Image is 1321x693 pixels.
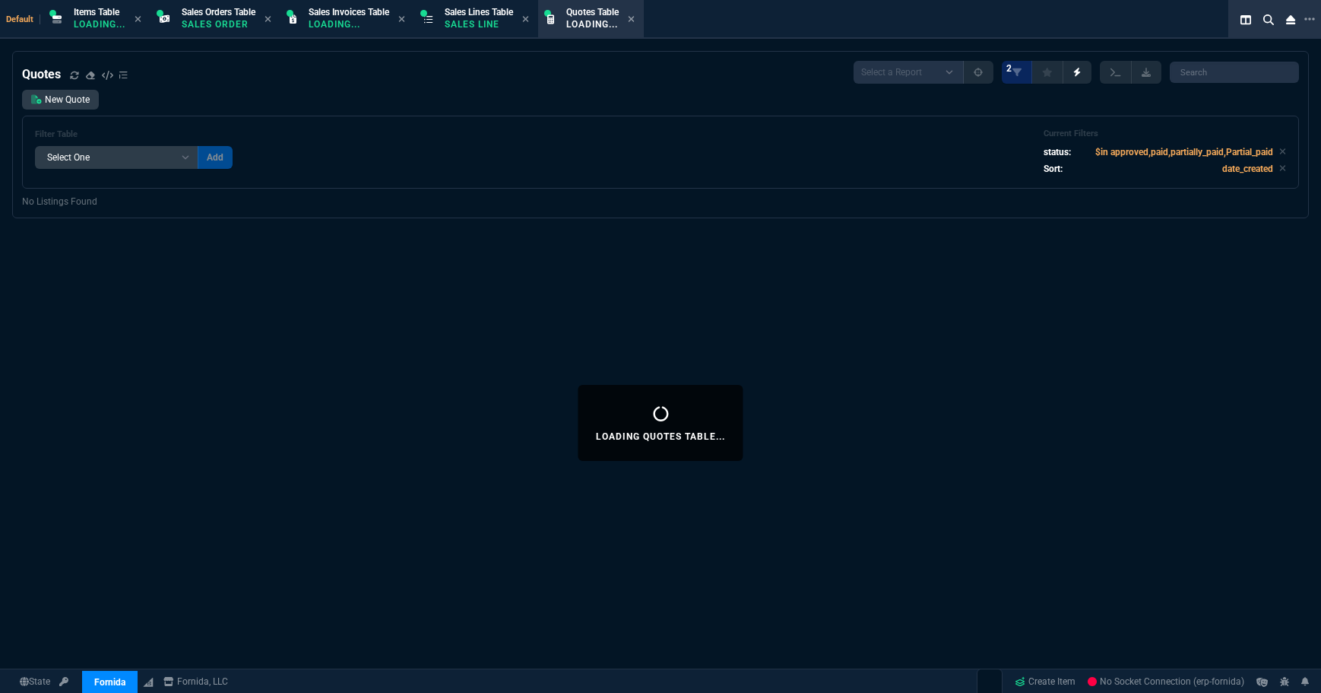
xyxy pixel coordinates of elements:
[15,675,55,688] a: Global State
[566,7,619,17] span: Quotes Table
[35,129,233,140] h6: Filter Table
[1006,62,1012,75] span: 2
[1234,11,1257,29] nx-icon: Split Panels
[74,18,125,30] p: Loading...
[1044,162,1063,176] p: Sort:
[1304,12,1315,27] nx-icon: Open New Tab
[1044,145,1071,159] p: status:
[22,90,99,110] a: New Quote
[566,18,619,30] p: Loading...
[159,675,233,688] a: msbcCompanyName
[309,7,389,17] span: Sales Invoices Table
[182,18,255,30] p: Sales Order
[6,14,40,24] span: Default
[522,14,529,26] nx-icon: Close Tab
[1095,147,1273,157] code: $in approved,paid,partially_paid,Partial_paid
[74,7,119,17] span: Items Table
[265,14,271,26] nx-icon: Close Tab
[1222,164,1273,174] code: date_created
[22,195,1299,208] p: No Listings Found
[1009,670,1082,693] a: Create Item
[1280,11,1301,29] nx-icon: Close Workbench
[445,18,513,30] p: Sales Line
[398,14,405,26] nx-icon: Close Tab
[445,7,513,17] span: Sales Lines Table
[1088,676,1244,687] span: No Socket Connection (erp-fornida)
[22,65,61,84] h4: Quotes
[55,675,73,688] a: API TOKEN
[1257,11,1280,29] nx-icon: Search
[135,14,141,26] nx-icon: Close Tab
[596,431,724,443] p: Loading Quotes Table...
[1044,129,1286,139] h6: Current Filters
[1170,62,1299,83] input: Search
[182,7,255,17] span: Sales Orders Table
[628,14,635,26] nx-icon: Close Tab
[309,18,385,30] p: Loading...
